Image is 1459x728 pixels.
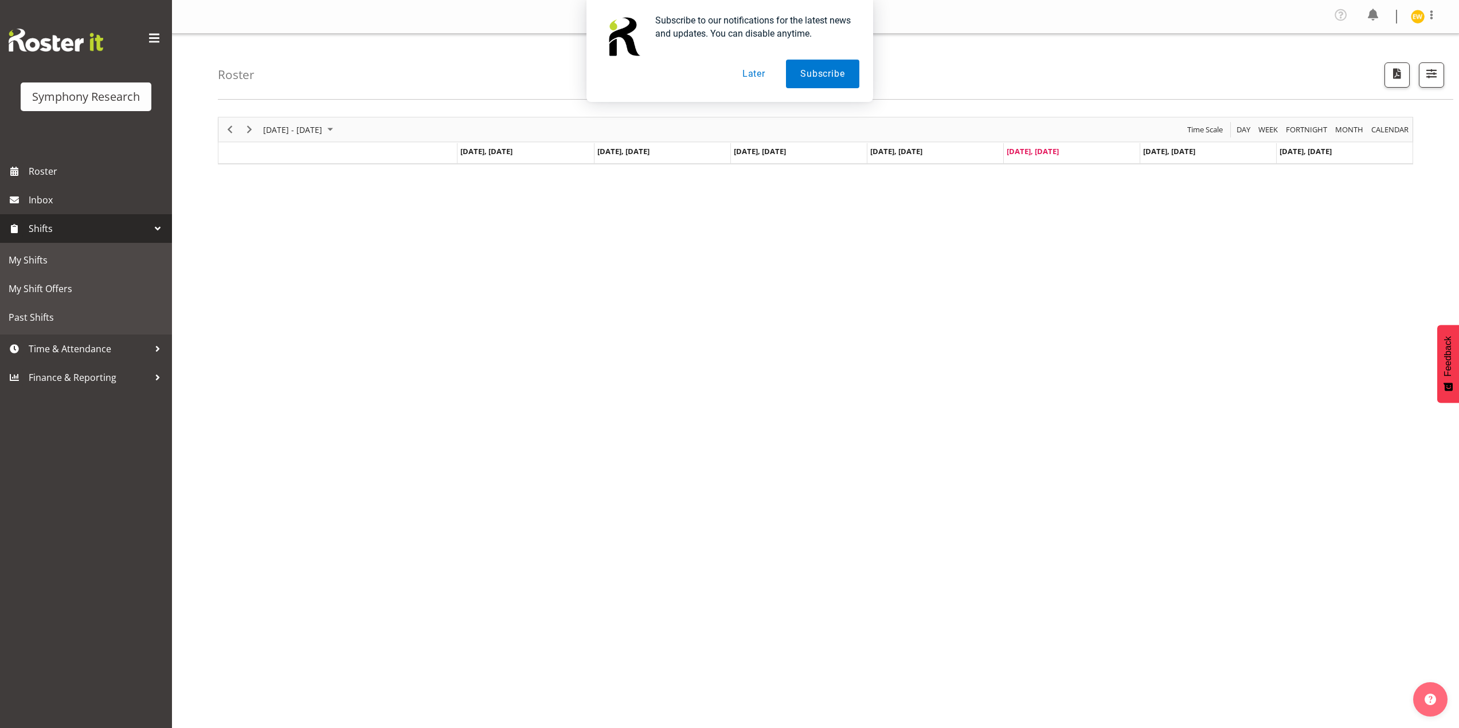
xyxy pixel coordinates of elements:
a: My Shifts [3,246,169,274]
div: Next [240,117,259,141]
button: August 25 - 31, 2025 [261,123,338,137]
span: Feedback [1443,336,1453,376]
button: Time Scale [1186,123,1225,137]
button: Timeline Week [1257,123,1280,137]
span: [DATE], [DATE] [870,146,922,156]
button: Month [1370,123,1411,137]
button: Timeline Month [1333,123,1366,137]
img: notification icon [600,14,646,60]
span: [DATE], [DATE] [734,146,786,156]
span: Inbox [29,191,166,208]
a: Past Shifts [3,303,169,332]
span: My Shifts [9,251,163,269]
span: [DATE] - [DATE] [262,123,323,137]
div: Previous [220,117,240,141]
span: Day [1235,123,1251,137]
button: Timeline Day [1235,123,1253,137]
span: [DATE], [DATE] [1143,146,1195,156]
button: Previous [222,123,238,137]
span: Week [1257,123,1279,137]
span: calendar [1370,123,1410,137]
img: help-xxl-2.png [1425,694,1436,705]
span: Finance & Reporting [29,369,149,386]
div: Timeline Week of August 29, 2025 [218,117,1413,164]
span: [DATE], [DATE] [460,146,513,156]
span: [DATE], [DATE] [1007,146,1059,156]
button: Fortnight [1284,123,1329,137]
span: Shifts [29,220,149,237]
span: Time Scale [1186,123,1224,137]
div: Subscribe to our notifications for the latest news and updates. You can disable anytime. [646,14,859,40]
button: Later [728,60,780,88]
span: [DATE], [DATE] [1280,146,1332,156]
span: Time & Attendance [29,340,149,357]
span: Roster [29,163,166,180]
span: Fortnight [1285,123,1328,137]
span: Past Shifts [9,309,163,326]
a: My Shift Offers [3,274,169,303]
button: Next [242,123,257,137]
span: [DATE], [DATE] [597,146,650,156]
button: Subscribe [786,60,859,88]
span: My Shift Offers [9,280,163,297]
button: Feedback - Show survey [1437,325,1459,403]
span: Month [1334,123,1364,137]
